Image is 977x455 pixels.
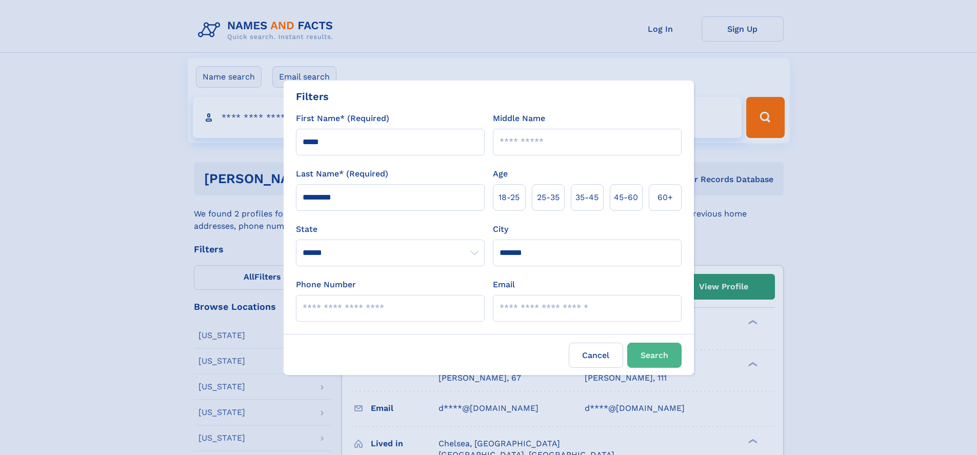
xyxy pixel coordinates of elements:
[627,343,682,368] button: Search
[296,112,389,125] label: First Name* (Required)
[296,279,356,291] label: Phone Number
[296,89,329,104] div: Filters
[493,279,515,291] label: Email
[657,191,673,204] span: 60+
[614,191,638,204] span: 45‑60
[575,191,599,204] span: 35‑45
[493,168,508,180] label: Age
[493,112,545,125] label: Middle Name
[569,343,623,368] label: Cancel
[296,168,388,180] label: Last Name* (Required)
[493,223,508,235] label: City
[537,191,560,204] span: 25‑35
[296,223,485,235] label: State
[499,191,520,204] span: 18‑25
